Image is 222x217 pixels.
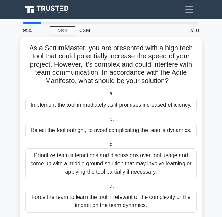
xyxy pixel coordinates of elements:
a: Stop [50,26,75,35]
div: Implement the tool immediately as it promises increased efficiency. [25,98,197,112]
div: 9:35 [19,24,50,37]
span: b. [110,116,114,122]
div: Prioritize team interactions and discussions over tool usage and come up with a middle ground sol... [25,148,197,179]
div: 2/10 [172,24,203,37]
div: CSM [75,24,172,37]
span: a. [110,91,114,96]
div: Force the team to learn the tool, irrelevant of the complexity or the impact on the team dynamics. [25,190,197,213]
button: Toggle navigation [180,3,199,16]
span: c. [110,141,114,147]
div: Reject the tool outright, to avoid complicating the team's dynamics. [25,123,197,137]
h5: As a ScrumMaster, you are presented with a high tech tool that could potentially increase the spe... [25,44,197,85]
span: d. [110,183,114,189]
